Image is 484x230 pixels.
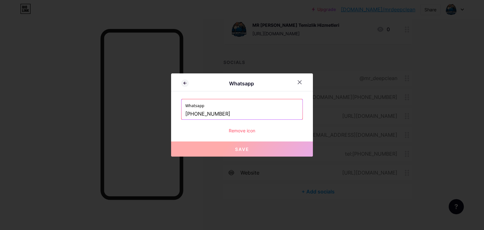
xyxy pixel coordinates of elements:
[189,80,294,87] div: Whatsapp
[185,99,299,109] label: Whatsapp
[181,127,303,134] div: Remove icon
[171,141,313,157] button: Save
[235,147,249,152] span: Save
[185,109,299,119] input: +00000000000 (WhatsApp)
